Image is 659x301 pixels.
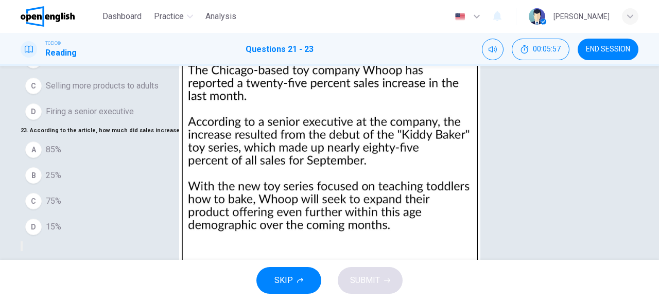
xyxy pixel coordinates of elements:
button: Analysis [201,7,240,26]
span: Practice [154,10,184,23]
div: Hide [512,39,569,60]
div: [PERSON_NAME] [553,10,610,23]
div: Mute [482,39,504,60]
span: TOEIC® [45,40,61,47]
img: OpenEnglish logo [21,6,75,27]
span: SKIP [274,273,293,288]
h1: Questions 21 - 23 [246,43,314,56]
img: Profile picture [529,8,545,25]
button: Dashboard [98,7,146,26]
button: 00:05:57 [512,39,569,60]
h1: Reading [45,47,77,59]
button: END SESSION [578,39,638,60]
button: Practice [150,7,197,26]
a: OpenEnglish logo [21,6,98,27]
span: Analysis [205,10,236,23]
span: 00:05:57 [533,45,561,54]
img: en [454,13,466,21]
span: Dashboard [102,10,142,23]
span: END SESSION [586,45,630,54]
button: SKIP [256,267,321,294]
